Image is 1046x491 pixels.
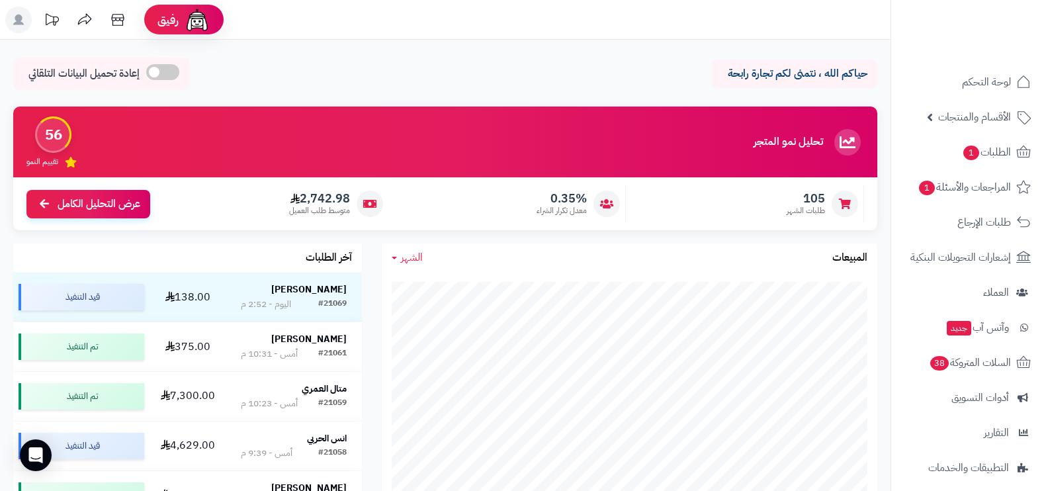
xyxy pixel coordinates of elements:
div: #21069 [318,298,347,311]
span: تقييم النمو [26,156,58,167]
span: الأقسام والمنتجات [938,108,1011,126]
span: العملاء [983,283,1009,302]
div: قيد التنفيذ [19,284,144,310]
span: وآتس آب [945,318,1009,337]
span: عرض التحليل الكامل [58,197,140,212]
p: حياكم الله ، نتمنى لكم تجارة رابحة [722,66,867,81]
h3: تحليل نمو المتجر [754,136,823,148]
span: طلبات الشهر [787,205,825,216]
span: 1 [919,181,935,195]
a: التطبيقات والخدمات [899,452,1038,484]
a: طلبات الإرجاع [899,206,1038,238]
span: 38 [930,356,949,371]
span: الشهر [401,249,423,265]
a: التقارير [899,417,1038,449]
span: لوحة التحكم [962,73,1011,91]
strong: [PERSON_NAME] [271,332,347,346]
h3: آخر الطلبات [306,252,352,264]
a: العملاء [899,277,1038,308]
span: معدل تكرار الشراء [537,205,587,216]
span: 0.35% [537,191,587,206]
a: إشعارات التحويلات البنكية [899,242,1038,273]
div: أمس - 9:39 م [241,447,292,460]
div: تم التنفيذ [19,334,144,360]
td: 138.00 [150,273,226,322]
div: قيد التنفيذ [19,433,144,459]
span: طلبات الإرجاع [957,213,1011,232]
a: أدوات التسويق [899,382,1038,414]
div: #21058 [318,447,347,460]
span: 1 [963,146,979,160]
span: 105 [787,191,825,206]
a: الطلبات1 [899,136,1038,168]
a: السلات المتروكة38 [899,347,1038,379]
div: #21061 [318,347,347,361]
span: متوسط طلب العميل [289,205,350,216]
strong: متال العمري [302,382,347,396]
div: تم التنفيذ [19,383,144,410]
strong: انس الحربي [307,431,347,445]
img: ai-face.png [184,7,210,33]
div: أمس - 10:23 م [241,397,298,410]
a: عرض التحليل الكامل [26,190,150,218]
span: رفيق [157,12,179,28]
td: 4,629.00 [150,422,226,470]
div: أمس - 10:31 م [241,347,298,361]
a: تحديثات المنصة [35,7,68,36]
a: المراجعات والأسئلة1 [899,171,1038,203]
a: لوحة التحكم [899,66,1038,98]
span: 2,742.98 [289,191,350,206]
img: logo-2.png [956,37,1033,65]
strong: [PERSON_NAME] [271,283,347,296]
span: التطبيقات والخدمات [928,459,1009,477]
div: #21059 [318,397,347,410]
div: Open Intercom Messenger [20,439,52,471]
span: الطلبات [962,143,1011,161]
a: الشهر [392,250,423,265]
span: أدوات التسويق [951,388,1009,407]
a: وآتس آبجديد [899,312,1038,343]
td: 7,300.00 [150,372,226,421]
span: التقارير [984,424,1009,442]
span: السلات المتروكة [929,353,1011,372]
span: المراجعات والأسئلة [918,178,1011,197]
div: اليوم - 2:52 م [241,298,291,311]
td: 375.00 [150,322,226,371]
span: جديد [947,321,971,335]
h3: المبيعات [832,252,867,264]
span: إشعارات التحويلات البنكية [910,248,1011,267]
span: إعادة تحميل البيانات التلقائي [28,66,140,81]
